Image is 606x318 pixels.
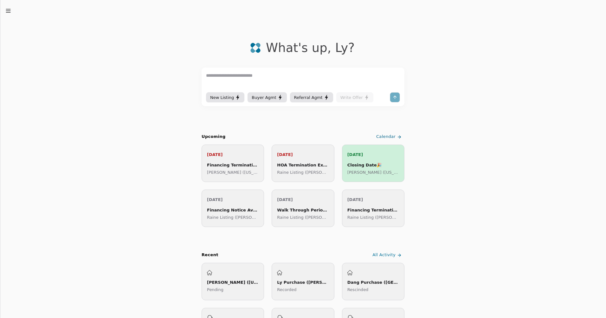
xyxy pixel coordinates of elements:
div: [PERSON_NAME] ([US_STATE][GEOGRAPHIC_DATA]) [207,279,259,286]
img: logo [250,42,261,53]
a: Calendar [375,132,404,142]
p: [DATE] [347,196,399,203]
h2: Upcoming [202,133,226,140]
a: [DATE]Walk Through Period BeginsRaine Listing ([PERSON_NAME][GEOGRAPHIC_DATA]) [272,190,334,227]
a: [DATE]Closing Date🎉[PERSON_NAME] ([US_STATE][GEOGRAPHIC_DATA]) [342,145,404,182]
p: [PERSON_NAME] ([US_STATE][GEOGRAPHIC_DATA]) [207,169,259,176]
div: Financing Termination Deadline [207,162,259,168]
button: Referral Agmt [290,92,333,102]
a: [DATE]Financing Termination Deadline[PERSON_NAME] ([US_STATE][GEOGRAPHIC_DATA]) [202,145,264,182]
p: [PERSON_NAME] ([US_STATE][GEOGRAPHIC_DATA]) [347,169,399,176]
span: Referral Agmt [294,94,323,101]
p: Raine Listing ([PERSON_NAME][GEOGRAPHIC_DATA]) [207,214,259,221]
p: Recorded [277,286,329,293]
a: Ly Purchase ([PERSON_NAME][GEOGRAPHIC_DATA])Recorded [272,263,334,300]
a: [DATE]Financing Notice AvailableRaine Listing ([PERSON_NAME][GEOGRAPHIC_DATA]) [202,190,264,227]
a: All Activity [371,250,404,260]
p: [DATE] [277,151,329,158]
p: [DATE] [207,196,259,203]
span: Calendar [376,133,396,140]
a: [DATE]Financing Termination DeadlineRaine Listing ([PERSON_NAME][GEOGRAPHIC_DATA]) [342,190,404,227]
p: Raine Listing ([PERSON_NAME][GEOGRAPHIC_DATA]) [277,214,329,221]
div: Ly Purchase ([PERSON_NAME][GEOGRAPHIC_DATA]) [277,279,329,286]
p: Rescinded [347,286,399,293]
div: Walk Through Period Begins [277,207,329,213]
div: Financing Termination Deadline [347,207,399,213]
div: HOA Termination Expires [277,162,329,168]
p: Raine Listing ([PERSON_NAME][GEOGRAPHIC_DATA]) [277,169,329,176]
p: Raine Listing ([PERSON_NAME][GEOGRAPHIC_DATA]) [347,214,399,221]
div: What's up , Ly ? [266,41,355,55]
span: All Activity [372,252,396,258]
div: New Listing [210,94,240,101]
p: [DATE] [277,196,329,203]
div: Financing Notice Available [207,207,259,213]
a: [DATE]HOA Termination ExpiresRaine Listing ([PERSON_NAME][GEOGRAPHIC_DATA]) [272,145,334,182]
div: Closing Date 🎉 [347,162,399,168]
p: Pending [207,286,259,293]
span: Buyer Agmt [252,94,276,101]
p: [DATE] [207,151,259,158]
a: Dang Purchase ([GEOGRAPHIC_DATA])Rescinded [342,263,404,300]
button: New Listing [206,92,244,102]
a: [PERSON_NAME] ([US_STATE][GEOGRAPHIC_DATA])Pending [202,263,264,300]
p: [DATE] [347,151,399,158]
button: Buyer Agmt [248,92,287,102]
div: Dang Purchase ([GEOGRAPHIC_DATA]) [347,279,399,286]
div: Recent [202,252,218,258]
